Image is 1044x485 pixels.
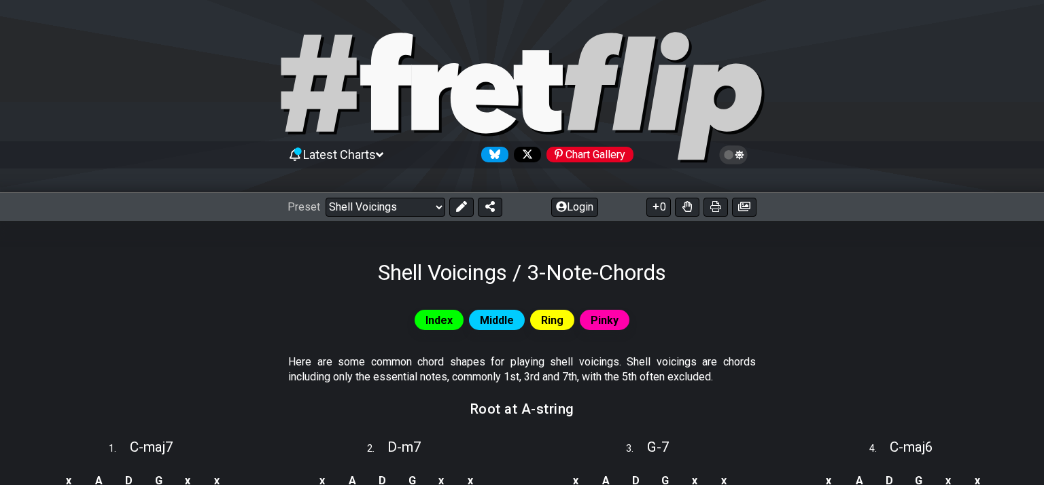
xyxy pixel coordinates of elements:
[703,198,728,217] button: Print
[478,198,502,217] button: Share Preset
[732,198,756,217] button: Create image
[387,439,421,455] span: D - m7
[541,310,563,330] span: Ring
[546,147,633,162] div: Chart Gallery
[288,355,756,385] p: Here are some common chord shapes for playing shell voicings. Shell voicings are chords including...
[508,147,541,162] a: Follow #fretflip at X
[449,198,474,217] button: Edit Preset
[591,310,619,330] span: Pinky
[130,439,173,455] span: C - maj7
[541,147,633,162] a: #fretflip at Pinterest
[367,442,387,456] span: 2 .
[288,200,320,213] span: Preset
[109,442,129,456] span: 1 .
[551,198,598,217] button: Login
[890,439,933,455] span: C - maj6
[326,198,445,217] select: Preset
[476,147,508,162] a: Follow #fretflip at Bluesky
[675,198,699,217] button: Toggle Dexterity for all fretkits
[425,310,453,330] span: Index
[647,439,669,455] span: G - 7
[869,442,890,456] span: 4 .
[303,147,376,162] span: Latest Charts
[726,149,742,161] span: Toggle light / dark theme
[646,198,671,217] button: 0
[470,401,574,416] h3: Root at A-string
[480,310,514,330] span: Middle
[378,259,666,285] h1: Shell Voicings / 3-Note-Chords
[626,442,646,456] span: 3 .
